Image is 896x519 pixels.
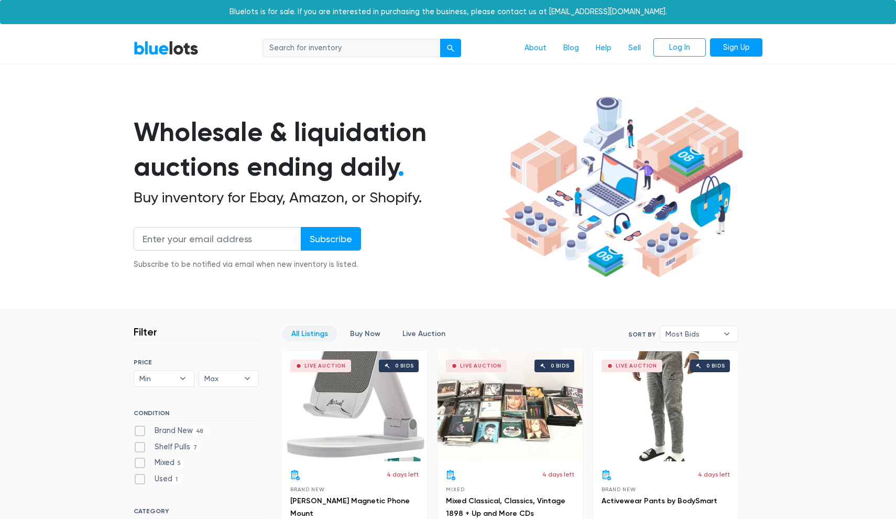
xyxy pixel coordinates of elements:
input: Subscribe [301,227,361,251]
a: Help [587,38,620,58]
div: 0 bids [706,363,725,369]
b: ▾ [236,371,258,386]
h3: Filter [134,326,157,338]
span: 48 [193,427,206,436]
input: Enter your email address [134,227,301,251]
a: [PERSON_NAME] Magnetic Phone Mount [290,496,410,518]
h1: Wholesale & liquidation auctions ending daily [134,115,498,185]
div: Live Auction [304,363,346,369]
label: Shelf Pulls [134,441,201,453]
a: Live Auction [394,326,454,342]
h6: CONDITION [134,409,259,421]
input: Search for inventory [263,39,441,58]
b: ▾ [716,326,738,342]
a: About [516,38,555,58]
span: 1 [172,475,181,484]
img: hero-ee84e7d0318cb26816c560f6b4441b76977f77a177738b4e94f68c95b2b83dbb.png [498,92,747,283]
p: 4 days left [542,470,574,479]
span: 7 [190,444,201,452]
h2: Buy inventory for Ebay, Amazon, or Shopify. [134,189,498,207]
b: ▾ [172,371,194,386]
span: . [398,151,405,182]
span: Max [204,371,239,386]
div: 0 bids [551,363,570,369]
span: Min [139,371,174,386]
div: 0 bids [395,363,414,369]
label: Used [134,473,181,485]
span: Most Bids [665,326,718,342]
p: 4 days left [698,470,730,479]
a: BlueLots [134,40,199,56]
a: Activewear Pants by BodySmart [602,496,717,505]
span: Brand New [602,486,636,492]
span: Mixed [446,486,464,492]
a: Sell [620,38,649,58]
div: Live Auction [616,363,657,369]
span: Brand New [290,486,324,492]
div: Live Auction [460,363,501,369]
a: Log In [653,38,706,57]
label: Brand New [134,425,206,437]
label: Sort By [628,330,655,339]
a: Buy Now [341,326,389,342]
h6: CATEGORY [134,507,259,519]
a: Sign Up [710,38,762,57]
a: Mixed Classical, Classics, Vintage 1898 + Up and More CDs [446,496,565,518]
h6: PRICE [134,359,259,366]
span: 5 [174,460,184,468]
a: Blog [555,38,587,58]
div: Subscribe to be notified via email when new inventory is listed. [134,259,361,271]
a: Live Auction 0 bids [282,351,427,461]
a: Live Auction 0 bids [438,351,583,461]
label: Mixed [134,457,184,469]
a: Live Auction 0 bids [593,351,738,461]
p: 4 days left [387,470,419,479]
a: All Listings [282,326,337,342]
